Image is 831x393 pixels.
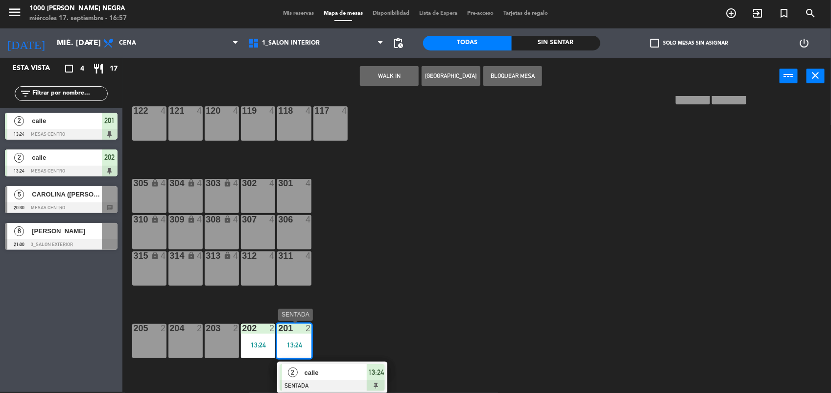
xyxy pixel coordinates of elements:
[423,36,512,50] div: Todas
[105,151,115,163] span: 202
[780,69,798,83] button: power_input
[278,251,279,260] div: 311
[133,179,134,188] div: 305
[319,11,368,16] span: Mapa de mesas
[233,215,239,224] div: 4
[223,215,232,223] i: lock
[805,7,816,19] i: search
[133,106,134,115] div: 122
[29,4,127,14] div: 1000 [PERSON_NAME] Negra
[7,5,22,20] i: menu
[650,39,659,48] span: check_box_outline_blank
[306,106,311,115] div: 4
[233,179,239,188] div: 4
[306,179,311,188] div: 4
[512,36,600,50] div: Sin sentar
[305,368,367,378] span: calle
[169,106,170,115] div: 121
[752,7,763,19] i: exit_to_app
[725,7,737,19] i: add_circle_outline
[393,37,404,49] span: pending_actions
[306,324,311,333] div: 2
[223,251,232,260] i: lock
[151,179,159,187] i: lock
[360,66,419,86] button: WALK IN
[161,179,166,188] div: 4
[197,215,203,224] div: 4
[187,179,195,187] i: lock
[241,342,275,348] div: 13:24
[14,153,24,163] span: 2
[778,7,790,19] i: turned_in_not
[197,324,203,333] div: 2
[233,251,239,260] div: 4
[368,367,384,378] span: 13:24
[14,116,24,126] span: 2
[306,215,311,224] div: 4
[269,251,275,260] div: 4
[84,37,95,49] i: arrow_drop_down
[269,179,275,188] div: 4
[483,66,542,86] button: Bloquear Mesa
[368,11,414,16] span: Disponibilidad
[20,88,31,99] i: filter_list
[80,63,84,74] span: 4
[187,251,195,260] i: lock
[63,63,75,74] i: crop_square
[119,40,136,47] span: Cena
[14,190,24,199] span: 5
[161,215,166,224] div: 4
[5,63,71,74] div: Esta vista
[262,40,320,47] span: 1_SALON INTERIOR
[269,215,275,224] div: 4
[810,70,822,81] i: close
[151,215,159,223] i: lock
[223,179,232,187] i: lock
[278,11,319,16] span: Mis reservas
[783,70,795,81] i: power_input
[105,115,115,126] span: 201
[233,106,239,115] div: 4
[187,215,195,223] i: lock
[269,324,275,333] div: 2
[169,324,170,333] div: 204
[197,251,203,260] div: 4
[14,226,24,236] span: 8
[278,324,279,333] div: 201
[161,106,166,115] div: 4
[499,11,553,16] span: Tarjetas de regalo
[110,63,118,74] span: 17
[650,39,728,48] label: Solo mesas sin asignar
[278,309,313,321] div: SENTADA
[314,106,315,115] div: 117
[278,179,279,188] div: 301
[29,14,127,24] div: miércoles 17. septiembre - 16:57
[32,152,102,163] span: calle
[807,69,825,83] button: close
[161,251,166,260] div: 4
[133,251,134,260] div: 315
[133,215,134,224] div: 310
[169,215,170,224] div: 309
[414,11,462,16] span: Lista de Espera
[342,106,348,115] div: 4
[197,106,203,115] div: 4
[169,179,170,188] div: 304
[151,251,159,260] i: lock
[233,324,239,333] div: 2
[306,251,311,260] div: 4
[32,116,102,126] span: calle
[32,189,102,199] span: CAROLINA ([PERSON_NAME])
[278,106,279,115] div: 118
[7,5,22,23] button: menu
[31,88,107,99] input: Filtrar por nombre...
[288,368,298,377] span: 2
[799,37,810,49] i: power_settings_new
[277,342,311,348] div: 13:24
